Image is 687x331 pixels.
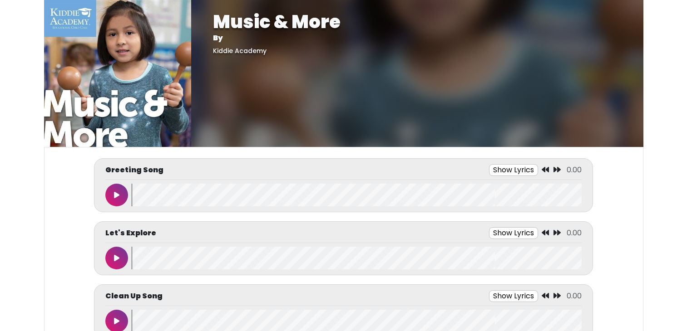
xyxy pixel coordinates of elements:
button: Show Lyrics [489,290,538,302]
p: Clean Up Song [105,291,163,302]
button: Show Lyrics [489,227,538,239]
span: 0.00 [567,165,582,175]
span: 0.00 [567,228,582,238]
p: By [213,33,622,44]
h5: Kiddie Academy [213,47,622,55]
button: Show Lyrics [489,164,538,176]
span: 0.00 [567,291,582,301]
h1: Music & More [213,11,622,33]
p: Greeting Song [105,165,163,175]
p: Let's Explore [105,228,156,239]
